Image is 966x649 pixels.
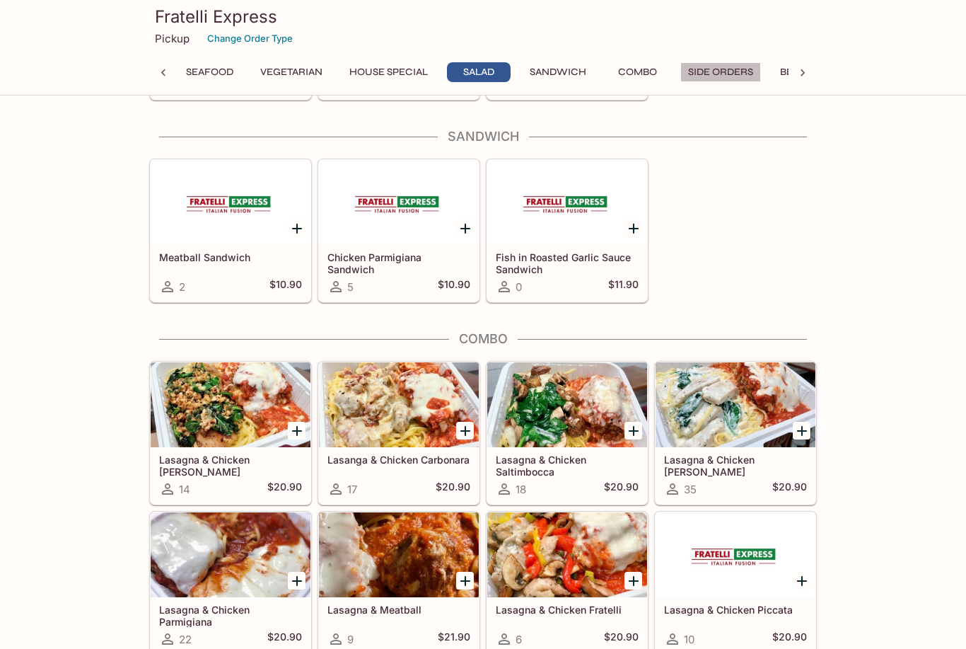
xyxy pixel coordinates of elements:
[151,160,310,245] div: Meatball Sandwich
[496,251,639,275] h5: Fish in Roasted Garlic Sauce Sandwich
[149,331,817,347] h4: Combo
[436,481,470,498] h5: $20.90
[604,481,639,498] h5: $20.90
[456,422,474,440] button: Add Lasanga & Chicken Carbonara
[269,278,302,295] h5: $10.90
[624,422,642,440] button: Add Lasagna & Chicken Saltimbocca
[793,572,810,590] button: Add Lasagna & Chicken Piccata
[487,159,648,302] a: Fish in Roasted Garlic Sauce Sandwich0$11.90
[149,129,817,144] h4: Sandwich
[179,483,190,496] span: 14
[516,633,522,646] span: 6
[516,483,526,496] span: 18
[456,572,474,590] button: Add Lasagna & Meatball
[347,483,357,496] span: 17
[288,422,305,440] button: Add Lasagna & Chicken Basilio
[155,32,190,45] p: Pickup
[288,572,305,590] button: Add Lasagna & Chicken Parmigiana
[178,62,241,82] button: Seafood
[624,219,642,237] button: Add Fish in Roasted Garlic Sauce Sandwich
[487,362,647,447] div: Lasagna & Chicken Saltimbocca
[318,159,479,302] a: Chicken Parmigiana Sandwich5$10.90
[319,160,479,245] div: Chicken Parmigiana Sandwich
[288,219,305,237] button: Add Meatball Sandwich
[267,481,302,498] h5: $20.90
[179,280,185,294] span: 2
[327,454,470,466] h5: Lasanga & Chicken Carbonara
[772,62,901,82] button: Beverages & Dessert
[267,631,302,648] h5: $20.90
[684,633,694,646] span: 10
[605,62,669,82] button: Combo
[347,633,354,646] span: 9
[319,362,479,447] div: Lasanga & Chicken Carbonara
[327,604,470,616] h5: Lasagna & Meatball
[487,512,647,597] div: Lasagna & Chicken Fratelli
[516,280,522,294] span: 0
[159,454,302,477] h5: Lasagna & Chicken [PERSON_NAME]
[456,219,474,237] button: Add Chicken Parmigiana Sandwich
[179,633,192,646] span: 22
[447,62,511,82] button: Salad
[772,631,807,648] h5: $20.90
[496,454,639,477] h5: Lasagna & Chicken Saltimbocca
[624,572,642,590] button: Add Lasagna & Chicken Fratelli
[327,251,470,275] h5: Chicken Parmigiana Sandwich
[201,28,299,50] button: Change Order Type
[319,512,479,597] div: Lasagna & Meatball
[664,604,807,616] h5: Lasagna & Chicken Piccata
[151,362,310,447] div: Lasagna & Chicken Basilio
[159,251,302,263] h5: Meatball Sandwich
[496,604,639,616] h5: Lasagna & Chicken Fratelli
[487,362,648,505] a: Lasagna & Chicken Saltimbocca18$20.90
[155,6,811,28] h3: Fratelli Express
[151,512,310,597] div: Lasagna & Chicken Parmigiana
[438,278,470,295] h5: $10.90
[438,631,470,648] h5: $21.90
[150,159,311,302] a: Meatball Sandwich2$10.90
[664,454,807,477] h5: Lasagna & Chicken [PERSON_NAME]
[347,280,354,294] span: 5
[487,160,647,245] div: Fish in Roasted Garlic Sauce Sandwich
[342,62,436,82] button: House Special
[150,362,311,505] a: Lasagna & Chicken [PERSON_NAME]14$20.90
[684,483,697,496] span: 35
[793,422,810,440] button: Add Lasagna & Chicken Alfredo
[608,278,639,295] h5: $11.90
[252,62,330,82] button: Vegetarian
[680,62,761,82] button: Side Orders
[604,631,639,648] h5: $20.90
[772,481,807,498] h5: $20.90
[655,362,816,505] a: Lasagna & Chicken [PERSON_NAME]35$20.90
[318,362,479,505] a: Lasanga & Chicken Carbonara17$20.90
[159,604,302,627] h5: Lasagna & Chicken Parmigiana
[656,362,815,447] div: Lasagna & Chicken Alfredo
[522,62,594,82] button: Sandwich
[656,512,815,597] div: Lasagna & Chicken Piccata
